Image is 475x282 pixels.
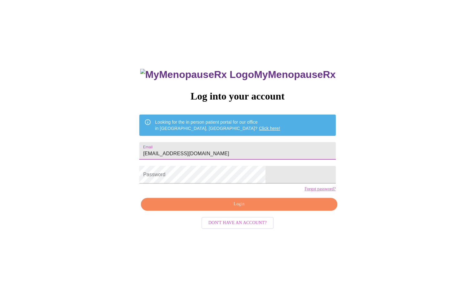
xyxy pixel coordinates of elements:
[304,187,336,192] a: Forgot password?
[141,198,337,211] button: Login
[201,217,274,229] button: Don't have an account?
[155,116,280,134] div: Looking for the in person patient portal for our office in [GEOGRAPHIC_DATA], [GEOGRAPHIC_DATA]?
[139,90,335,102] h3: Log into your account
[140,69,336,80] h3: MyMenopauseRx
[208,219,267,227] span: Don't have an account?
[148,200,330,208] span: Login
[259,126,280,131] a: Click here!
[140,69,254,80] img: MyMenopauseRx Logo
[200,220,275,225] a: Don't have an account?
